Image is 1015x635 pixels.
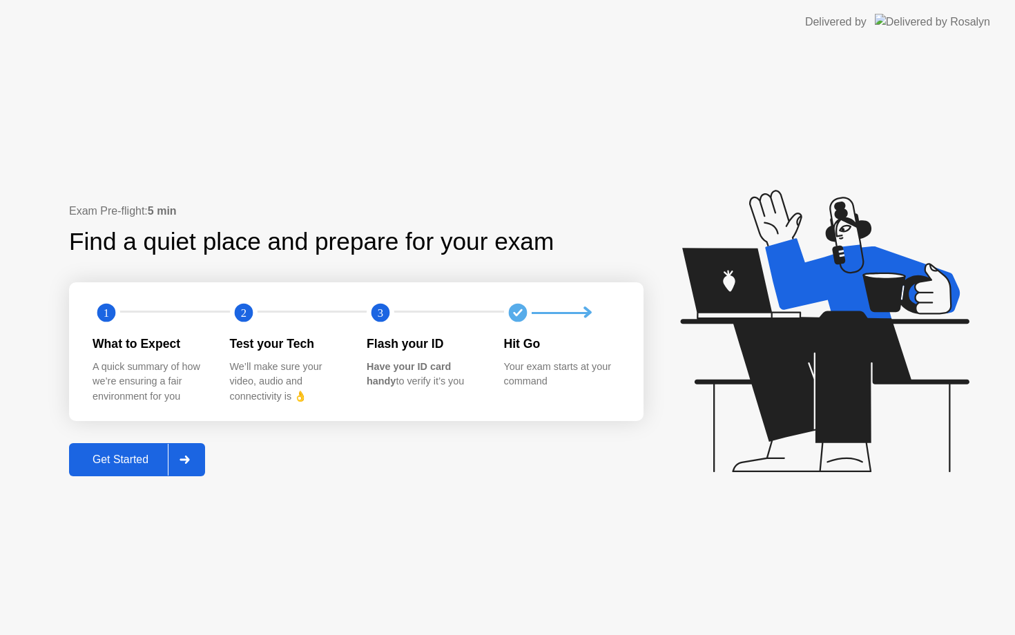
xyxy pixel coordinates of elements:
[230,335,345,353] div: Test your Tech
[69,224,556,260] div: Find a quiet place and prepare for your exam
[148,205,177,217] b: 5 min
[367,335,482,353] div: Flash your ID
[240,306,246,320] text: 2
[367,361,451,387] b: Have your ID card handy
[875,14,990,30] img: Delivered by Rosalyn
[805,14,867,30] div: Delivered by
[69,203,644,219] div: Exam Pre-flight:
[69,443,205,476] button: Get Started
[93,360,208,404] div: A quick summary of how we’re ensuring a fair environment for you
[104,306,109,320] text: 1
[504,360,619,389] div: Your exam starts at your command
[73,453,168,466] div: Get Started
[367,360,482,389] div: to verify it’s you
[230,360,345,404] div: We’ll make sure your video, audio and connectivity is 👌
[93,335,208,353] div: What to Expect
[378,306,383,320] text: 3
[504,335,619,353] div: Hit Go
